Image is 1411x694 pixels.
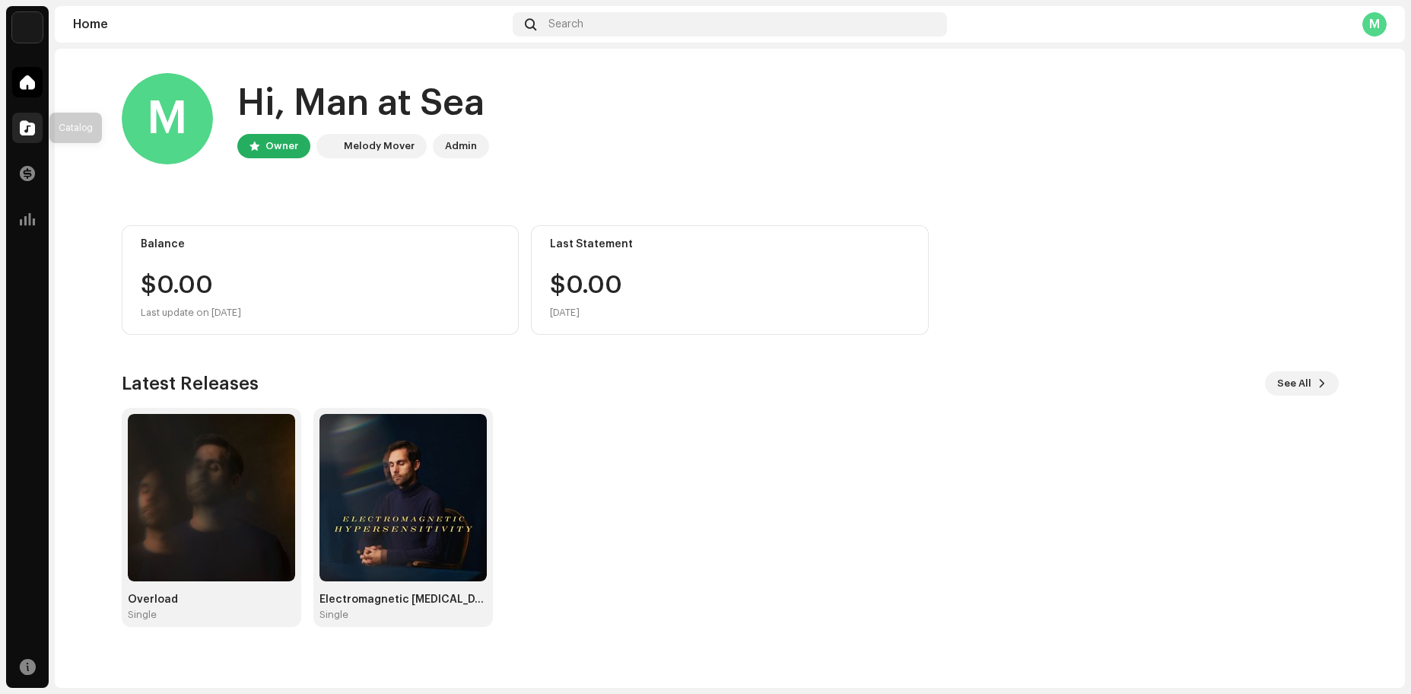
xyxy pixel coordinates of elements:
div: Electromagnetic [MEDICAL_DATA] [319,594,487,606]
img: 34f81ff7-2202-4073-8c5d-62963ce809f3 [319,137,338,155]
img: 34f81ff7-2202-4073-8c5d-62963ce809f3 [12,12,43,43]
div: Single [128,609,157,621]
re-o-card-value: Last Statement [531,225,929,335]
div: Melody Mover [344,137,415,155]
div: Admin [445,137,477,155]
div: Home [73,18,507,30]
div: Overload [128,594,295,606]
h3: Latest Releases [122,371,259,396]
div: [DATE] [550,304,580,322]
div: Owner [265,137,298,155]
div: M [122,73,213,164]
div: Hi, Man at Sea [237,79,489,128]
div: Balance [141,238,501,250]
div: Last update on [DATE] [141,304,501,322]
div: M [1362,12,1387,37]
img: 661c301a-12c9-48c3-9432-922050dcc5d3 [128,414,295,581]
div: Last Statement [550,238,910,250]
re-o-card-value: Balance [122,225,520,335]
button: See All [1265,371,1339,396]
img: f761e5b8-e6a9-4b32-90cf-5a4a4b526c1a [319,414,487,581]
span: See All [1277,368,1311,399]
span: Search [548,18,583,30]
div: Single [319,609,348,621]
